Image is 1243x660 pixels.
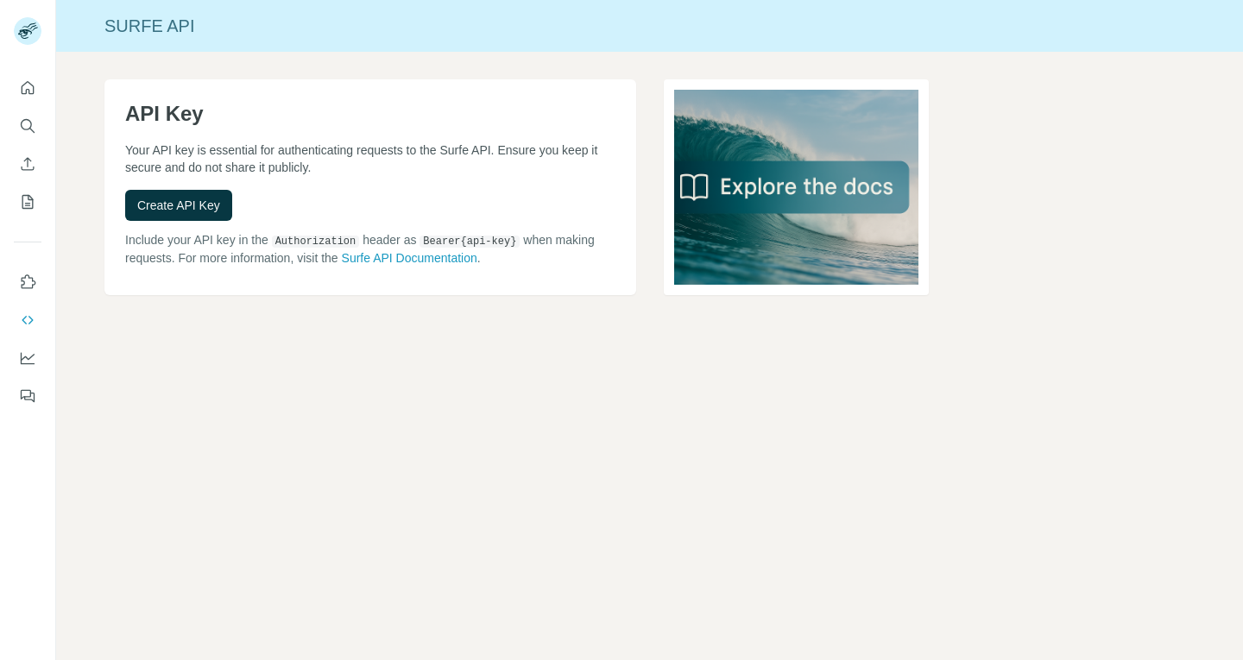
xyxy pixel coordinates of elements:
button: Quick start [14,72,41,104]
div: Surfe API [56,14,1243,38]
button: Dashboard [14,343,41,374]
button: My lists [14,186,41,217]
button: Create API Key [125,190,232,221]
button: Search [14,110,41,141]
p: Include your API key in the header as when making requests. For more information, visit the . [125,231,615,267]
p: Your API key is essential for authenticating requests to the Surfe API. Ensure you keep it secure... [125,141,615,176]
button: Enrich CSV [14,148,41,179]
button: Use Surfe API [14,305,41,336]
h1: API Key [125,100,615,128]
button: Use Surfe on LinkedIn [14,267,41,298]
button: Feedback [14,380,41,412]
a: Surfe API Documentation [342,251,477,265]
code: Authorization [272,236,360,248]
code: Bearer {api-key} [420,236,520,248]
span: Create API Key [137,197,220,214]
